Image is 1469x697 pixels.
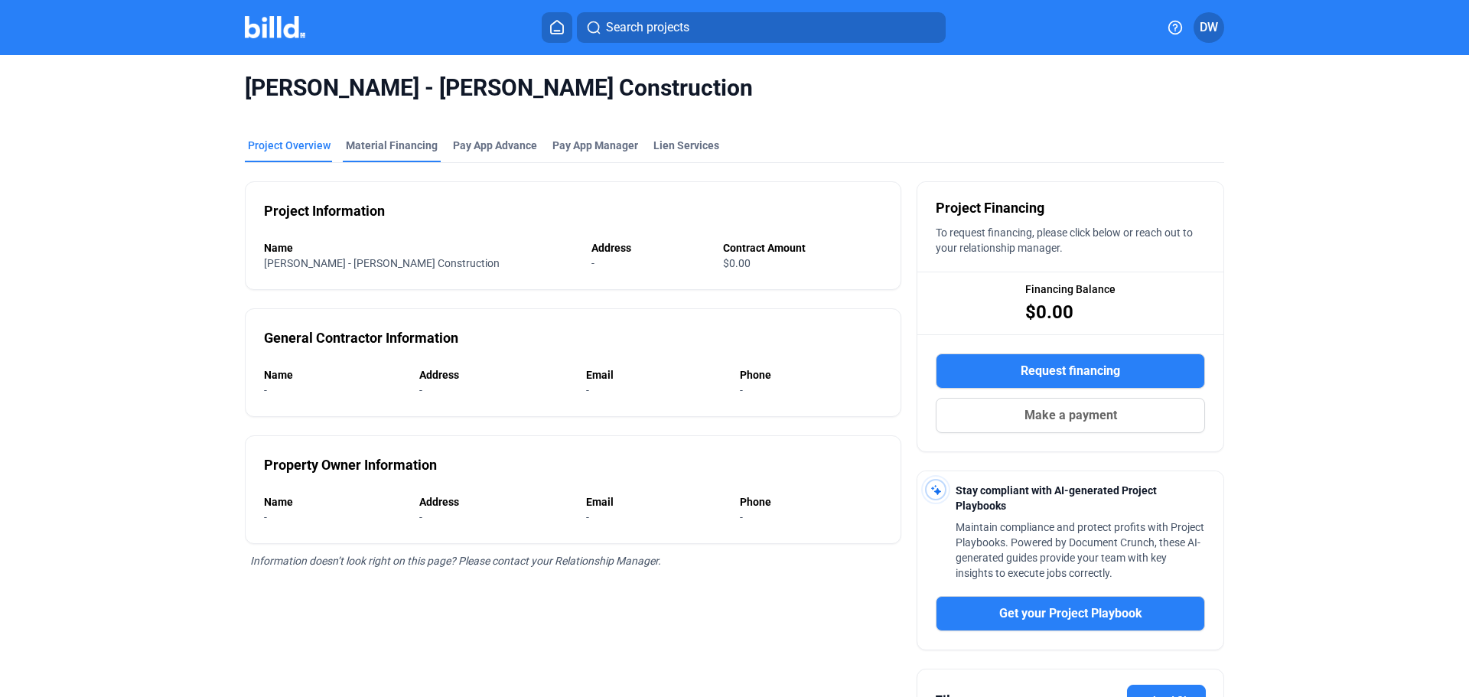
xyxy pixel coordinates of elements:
div: Project Overview [248,138,331,153]
div: Phone [740,367,882,383]
span: DW [1200,18,1218,37]
span: - [740,511,743,523]
span: Search projects [606,18,689,37]
div: Address [419,494,570,510]
span: Make a payment [1024,406,1117,425]
div: Phone [740,494,882,510]
div: Name [264,367,404,383]
span: [PERSON_NAME] - [PERSON_NAME] Construction [264,257,500,269]
span: - [264,384,267,396]
button: DW [1194,12,1224,43]
span: Financing Balance [1025,282,1116,297]
span: - [591,257,594,269]
div: General Contractor Information [264,327,458,349]
span: Stay compliant with AI-generated Project Playbooks [956,484,1157,512]
span: Request financing [1021,362,1120,380]
span: $0.00 [723,257,751,269]
span: - [586,511,589,523]
div: Lien Services [653,138,719,153]
span: Get your Project Playbook [999,604,1142,623]
span: - [264,511,267,523]
div: Email [586,367,725,383]
span: - [586,384,589,396]
span: Pay App Manager [552,138,638,153]
span: To request financing, please click below or reach out to your relationship manager. [936,226,1193,254]
div: Pay App Advance [453,138,537,153]
div: Name [264,240,576,256]
div: Address [591,240,708,256]
img: Billd Company Logo [245,16,305,38]
div: Name [264,494,404,510]
button: Get your Project Playbook [936,596,1205,631]
button: Search projects [577,12,946,43]
span: - [419,511,422,523]
div: Property Owner Information [264,454,437,476]
div: Email [586,494,725,510]
button: Make a payment [936,398,1205,433]
span: Maintain compliance and protect profits with Project Playbooks. Powered by Document Crunch, these... [956,521,1204,579]
span: Project Financing [936,197,1044,219]
span: - [740,384,743,396]
span: - [419,384,422,396]
span: [PERSON_NAME] - [PERSON_NAME] Construction [245,73,1224,103]
span: Information doesn’t look right on this page? Please contact your Relationship Manager. [250,555,661,567]
div: Project Information [264,200,385,222]
div: Material Financing [346,138,438,153]
div: Contract Amount [723,240,882,256]
button: Request financing [936,353,1205,389]
span: $0.00 [1025,300,1073,324]
div: Address [419,367,570,383]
